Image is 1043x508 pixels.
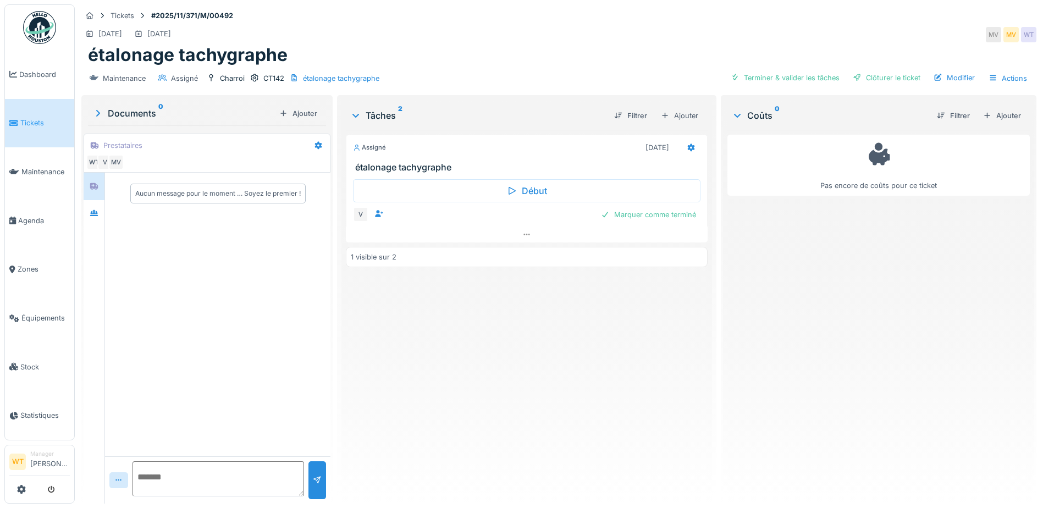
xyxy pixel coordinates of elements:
[18,264,70,274] span: Zones
[263,73,284,84] div: CT142
[135,189,301,198] div: Aucun message pour le moment … Soyez le premier !
[5,343,74,391] a: Stock
[355,162,703,173] h3: étalonage tachygraphe
[220,73,245,84] div: Charroi
[986,27,1001,42] div: MV
[398,109,402,122] sup: 2
[275,106,322,121] div: Ajouter
[353,207,368,222] div: V
[732,109,928,122] div: Coûts
[21,167,70,177] span: Maintenance
[147,10,238,21] strong: #2025/11/371/M/00492
[92,107,275,120] div: Documents
[171,73,198,84] div: Assigné
[350,109,605,122] div: Tâches
[97,154,113,170] div: V
[9,454,26,470] li: WT
[20,118,70,128] span: Tickets
[5,294,74,343] a: Équipements
[86,154,102,170] div: WT
[111,10,134,21] div: Tickets
[929,70,979,85] div: Modifier
[848,70,925,85] div: Clôturer le ticket
[5,99,74,148] a: Tickets
[351,252,396,262] div: 1 visible sur 2
[108,154,124,170] div: MV
[645,142,669,153] div: [DATE]
[103,73,146,84] div: Maintenance
[30,450,70,473] li: [PERSON_NAME]
[88,45,288,65] h1: étalonage tachygraphe
[20,410,70,421] span: Statistiques
[1021,27,1036,42] div: WT
[610,108,652,123] div: Filtrer
[103,140,142,151] div: Prestataires
[5,147,74,196] a: Maintenance
[18,216,70,226] span: Agenda
[932,108,974,123] div: Filtrer
[5,245,74,294] a: Zones
[9,450,70,476] a: WT Manager[PERSON_NAME]
[353,179,700,202] div: Début
[98,29,122,39] div: [DATE]
[1003,27,1019,42] div: MV
[984,70,1032,86] div: Actions
[158,107,163,120] sup: 0
[5,196,74,245] a: Agenda
[979,108,1025,123] div: Ajouter
[23,11,56,44] img: Badge_color-CXgf-gQk.svg
[20,362,70,372] span: Stock
[597,207,700,222] div: Marquer comme terminé
[735,140,1023,191] div: Pas encore de coûts pour ce ticket
[5,50,74,99] a: Dashboard
[30,450,70,458] div: Manager
[303,73,379,84] div: étalonage tachygraphe
[5,391,74,440] a: Statistiques
[21,313,70,323] span: Équipements
[19,69,70,80] span: Dashboard
[775,109,780,122] sup: 0
[147,29,171,39] div: [DATE]
[726,70,844,85] div: Terminer & valider les tâches
[353,143,386,152] div: Assigné
[656,108,703,124] div: Ajouter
